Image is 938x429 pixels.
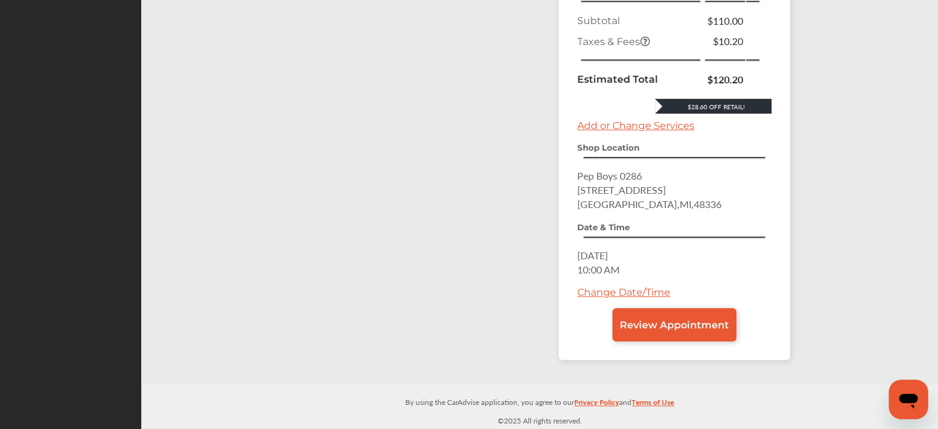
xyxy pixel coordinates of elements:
[704,69,746,90] td: $120.20
[577,248,608,262] span: [DATE]
[577,183,666,197] span: [STREET_ADDRESS]
[655,102,771,111] div: $28.60 Off Retail!
[577,286,670,298] a: Change Date/Time
[577,197,722,211] span: [GEOGRAPHIC_DATA] , MI , 48336
[632,395,674,414] a: Terms of Use
[577,143,640,152] strong: Shop Location
[620,319,729,331] span: Review Appointment
[577,120,694,131] a: Add or Change Services
[889,380,928,419] iframe: Button to launch messaging window
[577,222,630,232] strong: Date & Time
[574,10,704,31] td: Subtotal
[141,395,938,408] p: By using the CarAdvise application, you agree to our and
[577,262,620,277] span: 10:00 AM
[577,36,650,48] span: Taxes & Fees
[704,10,746,31] td: $110.00
[612,308,736,341] a: Review Appointment
[577,169,642,183] span: Pep Boys 0286
[141,385,938,429] div: © 2025 All rights reserved.
[574,395,619,414] a: Privacy Policy
[704,31,746,51] td: $10.20
[574,69,704,90] td: Estimated Total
